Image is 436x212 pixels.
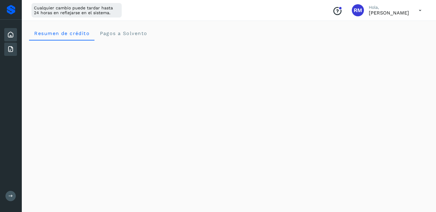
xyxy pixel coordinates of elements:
span: Resumen de crédito [34,31,90,36]
p: RODRIGO MIGUEL BARAJAS [369,10,409,16]
p: Hola, [369,5,409,10]
div: Facturas [4,43,17,56]
div: Cualquier cambio puede tardar hasta 24 horas en reflejarse en el sistema. [31,3,122,18]
div: Inicio [4,28,17,41]
span: Pagos a Solvento [99,31,147,36]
